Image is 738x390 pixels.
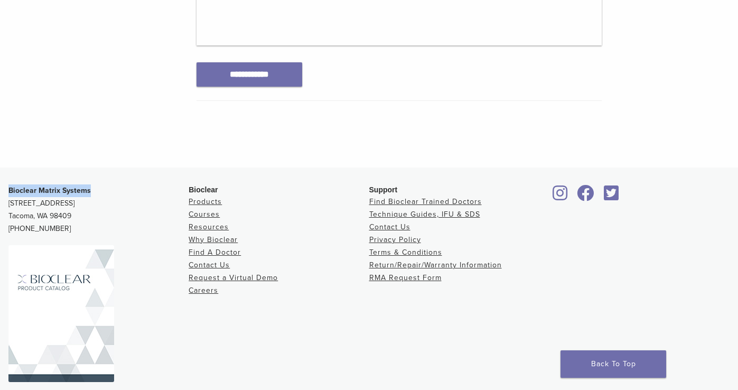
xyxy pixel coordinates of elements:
a: RMA Request Form [369,273,442,282]
a: Contact Us [369,222,410,231]
strong: Bioclear Matrix Systems [8,186,91,195]
a: Courses [189,210,220,219]
a: Why Bioclear [189,235,238,244]
a: Terms & Conditions [369,248,442,257]
a: Technique Guides, IFU & SDS [369,210,480,219]
a: Request a Virtual Demo [189,273,278,282]
a: Bioclear [574,191,598,202]
a: Bioclear [600,191,622,202]
a: Back To Top [560,350,666,378]
a: Find A Doctor [189,248,241,257]
a: Products [189,197,222,206]
a: Find Bioclear Trained Doctors [369,197,482,206]
img: Bioclear [8,245,114,382]
span: Bioclear [189,185,218,194]
p: [STREET_ADDRESS] Tacoma, WA 98409 [PHONE_NUMBER] [8,184,189,235]
a: Return/Repair/Warranty Information [369,261,502,270]
span: Support [369,185,398,194]
a: Resources [189,222,229,231]
a: Contact Us [189,261,230,270]
a: Careers [189,286,218,295]
a: Bioclear [549,191,572,202]
a: Privacy Policy [369,235,421,244]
